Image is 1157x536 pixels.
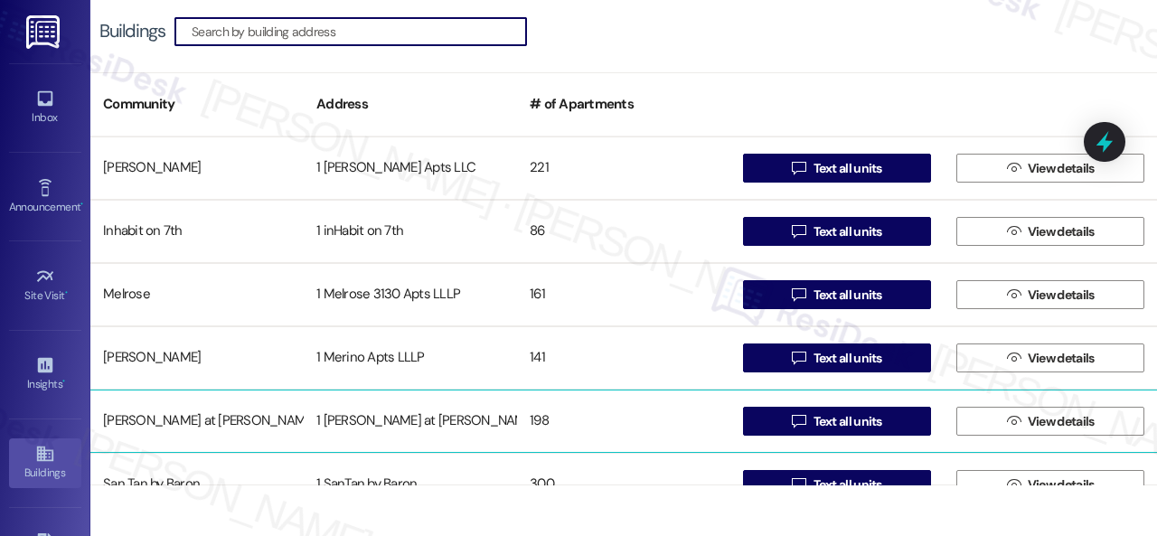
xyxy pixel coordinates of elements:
[1028,349,1095,368] span: View details
[792,224,805,239] i: 
[1007,287,1021,302] i: 
[90,150,304,186] div: [PERSON_NAME]
[517,82,730,127] div: # of Apartments
[814,159,882,178] span: Text all units
[80,198,83,211] span: •
[1028,159,1095,178] span: View details
[956,343,1144,372] button: View details
[743,470,931,499] button: Text all units
[956,217,1144,246] button: View details
[1028,286,1095,305] span: View details
[743,154,931,183] button: Text all units
[814,349,882,368] span: Text all units
[814,475,882,494] span: Text all units
[743,280,931,309] button: Text all units
[192,19,526,44] input: Search by building address
[90,82,304,127] div: Community
[1028,222,1095,241] span: View details
[743,217,931,246] button: Text all units
[1028,475,1095,494] span: View details
[517,150,730,186] div: 221
[304,340,517,376] div: 1 Merino Apts LLLP
[304,213,517,249] div: 1 inHabit on 7th
[517,213,730,249] div: 86
[9,83,81,132] a: Inbox
[517,466,730,503] div: 300
[304,82,517,127] div: Address
[304,466,517,503] div: 1 SanTan by Baron
[814,286,882,305] span: Text all units
[90,466,304,503] div: San Tan by Baron
[90,403,304,439] div: [PERSON_NAME] at [PERSON_NAME]
[792,161,805,175] i: 
[517,403,730,439] div: 198
[1007,477,1021,492] i: 
[517,277,730,313] div: 161
[99,22,165,41] div: Buildings
[517,340,730,376] div: 141
[792,477,805,492] i: 
[90,213,304,249] div: Inhabit on 7th
[743,343,931,372] button: Text all units
[1007,224,1021,239] i: 
[792,414,805,428] i: 
[26,15,63,49] img: ResiDesk Logo
[62,375,65,388] span: •
[1007,351,1021,365] i: 
[956,280,1144,309] button: View details
[956,470,1144,499] button: View details
[814,412,882,431] span: Text all units
[65,287,68,299] span: •
[792,287,805,302] i: 
[304,277,517,313] div: 1 Melrose 3130 Apts LLLP
[956,154,1144,183] button: View details
[792,351,805,365] i: 
[814,222,882,241] span: Text all units
[743,407,931,436] button: Text all units
[90,277,304,313] div: Melrose
[956,407,1144,436] button: View details
[304,150,517,186] div: 1 [PERSON_NAME] Apts LLC
[90,340,304,376] div: [PERSON_NAME]
[304,403,517,439] div: 1 [PERSON_NAME] at [PERSON_NAME]
[9,438,81,487] a: Buildings
[9,350,81,399] a: Insights •
[1007,161,1021,175] i: 
[9,261,81,310] a: Site Visit •
[1028,412,1095,431] span: View details
[1007,414,1021,428] i: 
